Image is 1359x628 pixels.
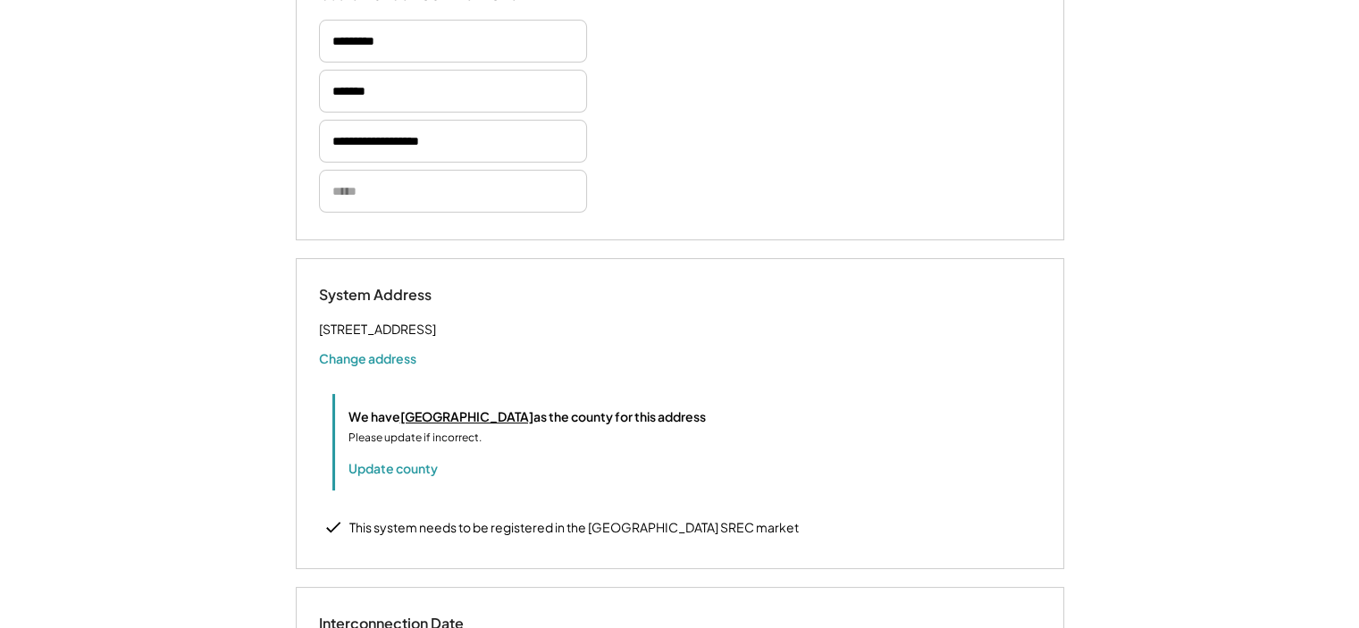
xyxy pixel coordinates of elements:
u: [GEOGRAPHIC_DATA] [400,408,533,424]
div: We have as the county for this address [348,407,706,426]
div: Please update if incorrect. [348,430,482,446]
div: System Address [319,286,498,305]
div: This system needs to be registered in the [GEOGRAPHIC_DATA] SREC market [349,519,799,537]
button: Update county [348,459,438,477]
div: [STREET_ADDRESS] [319,318,436,340]
button: Change address [319,349,416,367]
